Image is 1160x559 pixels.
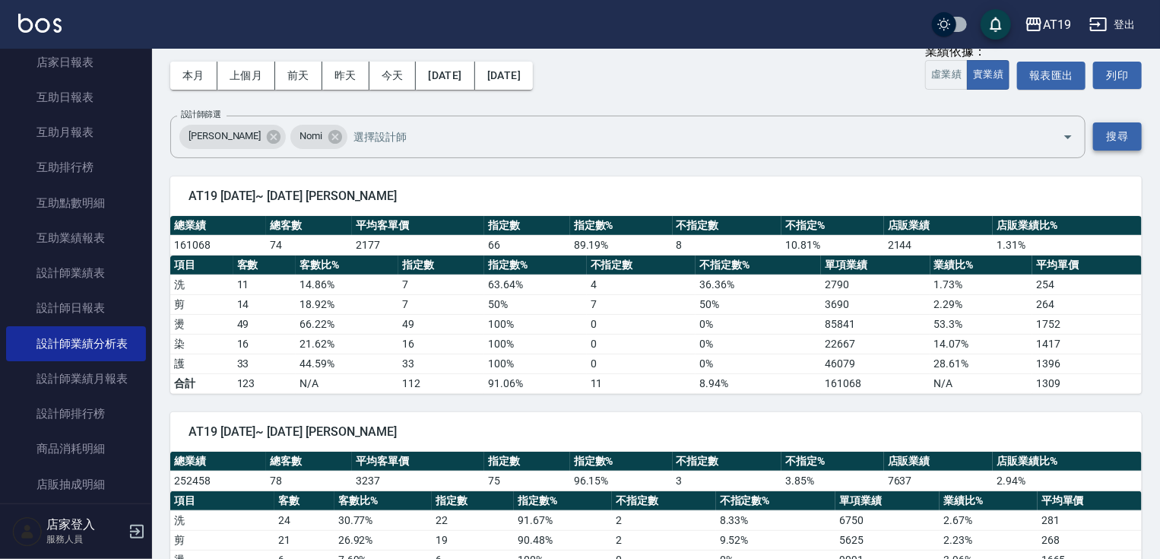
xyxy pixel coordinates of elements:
[233,275,296,294] td: 11
[821,256,930,275] th: 單項業績
[940,491,1038,511] th: 業績比%
[1038,491,1142,511] th: 平均單價
[781,471,884,491] td: 3.85 %
[6,502,146,537] a: 顧客卡券餘額表
[170,452,1142,491] table: a dense table
[1032,334,1142,354] td: 1417
[673,452,781,472] th: 不指定數
[940,510,1038,530] td: 2.67 %
[170,275,233,294] td: 洗
[821,314,930,334] td: 85841
[432,510,514,530] td: 22
[352,235,484,255] td: 2177
[170,530,274,550] td: 剪
[484,334,587,354] td: 100 %
[587,334,696,354] td: 0
[587,373,696,393] td: 11
[1038,530,1142,550] td: 268
[266,471,352,491] td: 78
[1032,275,1142,294] td: 254
[334,530,433,550] td: 26.92 %
[46,517,124,532] h5: 店家登入
[170,256,233,275] th: 項目
[484,235,570,255] td: 66
[296,334,398,354] td: 21.62 %
[940,530,1038,550] td: 2.23 %
[6,467,146,502] a: 店販抽成明細
[781,235,884,255] td: 10.81 %
[587,275,696,294] td: 4
[930,256,1033,275] th: 業績比%
[266,235,352,255] td: 74
[416,62,474,90] button: [DATE]
[181,109,220,120] label: 設計師篩選
[352,216,484,236] th: 平均客單價
[835,510,940,530] td: 6750
[484,256,587,275] th: 指定數%
[12,516,43,547] img: Person
[696,334,821,354] td: 0 %
[716,491,836,511] th: 不指定數%
[1056,125,1080,149] button: Open
[170,256,1142,394] table: a dense table
[484,275,587,294] td: 63.64 %
[170,452,266,472] th: 總業績
[696,294,821,314] td: 50 %
[296,275,398,294] td: 14.86 %
[1032,373,1142,393] td: 1309
[233,373,296,393] td: 123
[6,221,146,256] a: 互助業績報表
[170,354,233,373] td: 護
[296,314,398,334] td: 66.22 %
[696,373,821,393] td: 8.94%
[6,291,146,326] a: 設計師日報表
[179,125,286,149] div: [PERSON_NAME]
[884,216,993,236] th: 店販業績
[275,62,322,90] button: 前天
[821,354,930,373] td: 46079
[233,354,296,373] td: 33
[233,294,296,314] td: 14
[475,62,533,90] button: [DATE]
[1032,354,1142,373] td: 1396
[170,216,266,236] th: 總業績
[266,452,352,472] th: 總客數
[296,373,398,393] td: N/A
[696,354,821,373] td: 0 %
[884,235,993,255] td: 2144
[484,294,587,314] td: 50 %
[967,60,1009,90] button: 實業績
[993,235,1142,255] td: 1.31 %
[322,62,369,90] button: 昨天
[930,275,1033,294] td: 1.73 %
[432,491,514,511] th: 指定數
[6,150,146,185] a: 互助排行榜
[274,510,334,530] td: 24
[1083,11,1142,39] button: 登出
[170,471,266,491] td: 252458
[612,510,716,530] td: 2
[369,62,417,90] button: 今天
[6,80,146,115] a: 互助日報表
[821,334,930,354] td: 22667
[170,314,233,334] td: 燙
[170,62,217,90] button: 本月
[350,123,1036,150] input: 選擇設計師
[6,431,146,466] a: 商品消耗明細
[352,452,484,472] th: 平均客單價
[398,354,484,373] td: 33
[398,275,484,294] td: 7
[290,125,347,149] div: Nomi
[296,256,398,275] th: 客數比%
[46,532,124,546] p: 服務人員
[993,452,1142,472] th: 店販業績比%
[179,129,270,144] span: [PERSON_NAME]
[930,294,1033,314] td: 2.29 %
[334,510,433,530] td: 30.77 %
[6,115,146,150] a: 互助月報表
[696,256,821,275] th: 不指定數%
[6,45,146,80] a: 店家日報表
[432,530,514,550] td: 19
[673,216,781,236] th: 不指定數
[484,452,570,472] th: 指定數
